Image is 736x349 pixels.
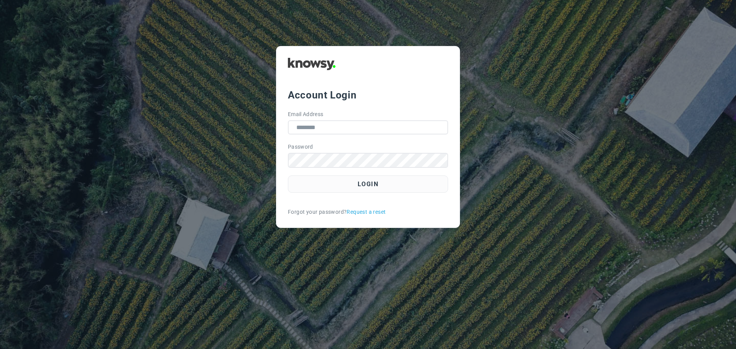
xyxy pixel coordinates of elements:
[288,175,448,193] button: Login
[288,88,448,102] div: Account Login
[288,110,324,118] label: Email Address
[288,208,448,216] div: Forgot your password?
[288,143,313,151] label: Password
[347,208,386,216] a: Request a reset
